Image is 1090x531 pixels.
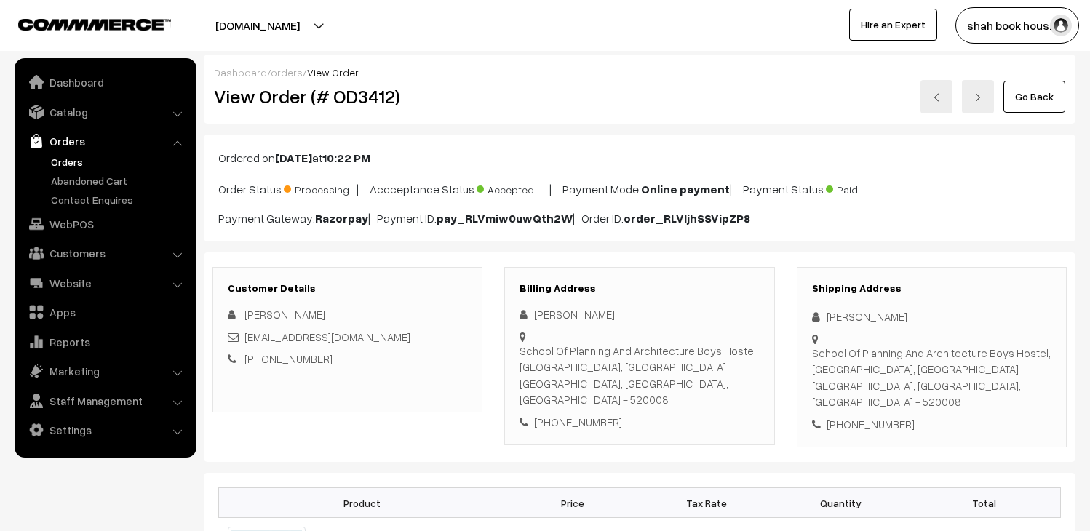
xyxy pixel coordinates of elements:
p: Ordered on at [218,149,1061,167]
a: Contact Enquires [47,192,191,207]
a: Abandoned Cart [47,173,191,188]
span: Processing [284,178,357,197]
button: [DOMAIN_NAME] [164,7,351,44]
b: [DATE] [275,151,312,165]
a: Marketing [18,358,191,384]
a: Catalog [18,99,191,125]
a: Dashboard [18,69,191,95]
h3: Billing Address [520,282,759,295]
img: left-arrow.png [932,93,941,102]
div: [PERSON_NAME] [812,308,1051,325]
div: [PHONE_NUMBER] [812,416,1051,433]
a: Settings [18,417,191,443]
span: [PERSON_NAME] [244,308,325,321]
a: orders [271,66,303,79]
b: 10:22 PM [322,151,370,165]
h2: View Order (# OD3412) [214,85,483,108]
div: [PHONE_NUMBER] [520,414,759,431]
a: Go Back [1003,81,1065,113]
p: Payment Gateway: | Payment ID: | Order ID: [218,209,1061,227]
b: Razorpay [315,211,368,225]
button: shah book hous… [955,7,1079,44]
a: Reports [18,329,191,355]
a: Staff Management [18,388,191,414]
b: pay_RLVmiw0uwQth2W [437,211,573,225]
h3: Customer Details [228,282,467,295]
th: Total [907,488,1060,518]
a: Hire an Expert [849,9,937,41]
th: Price [506,488,640,518]
span: View Order [307,66,359,79]
p: Order Status: | Accceptance Status: | Payment Mode: | Payment Status: [218,178,1061,198]
div: [PERSON_NAME] [520,306,759,323]
th: Tax Rate [640,488,773,518]
a: Orders [47,154,191,169]
a: COMMMERCE [18,15,146,32]
a: Apps [18,299,191,325]
b: Online payment [641,182,730,196]
img: user [1050,15,1072,36]
b: order_RLVljhSSVipZP8 [624,211,750,225]
a: Dashboard [214,66,267,79]
img: COMMMERCE [18,19,171,30]
a: Customers [18,240,191,266]
span: Paid [826,178,899,197]
div: School Of Planning And Architecture Boys Hostel, [GEOGRAPHIC_DATA], [GEOGRAPHIC_DATA] [GEOGRAPHIC... [520,343,759,408]
th: Quantity [773,488,907,518]
div: / / [214,65,1065,80]
a: [EMAIL_ADDRESS][DOMAIN_NAME] [244,330,410,343]
th: Product [219,488,506,518]
a: [PHONE_NUMBER] [244,352,333,365]
a: Orders [18,128,191,154]
a: WebPOS [18,211,191,237]
h3: Shipping Address [812,282,1051,295]
a: Website [18,270,191,296]
img: right-arrow.png [974,93,982,102]
span: Accepted [477,178,549,197]
div: School Of Planning And Architecture Boys Hostel, [GEOGRAPHIC_DATA], [GEOGRAPHIC_DATA] [GEOGRAPHIC... [812,345,1051,410]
